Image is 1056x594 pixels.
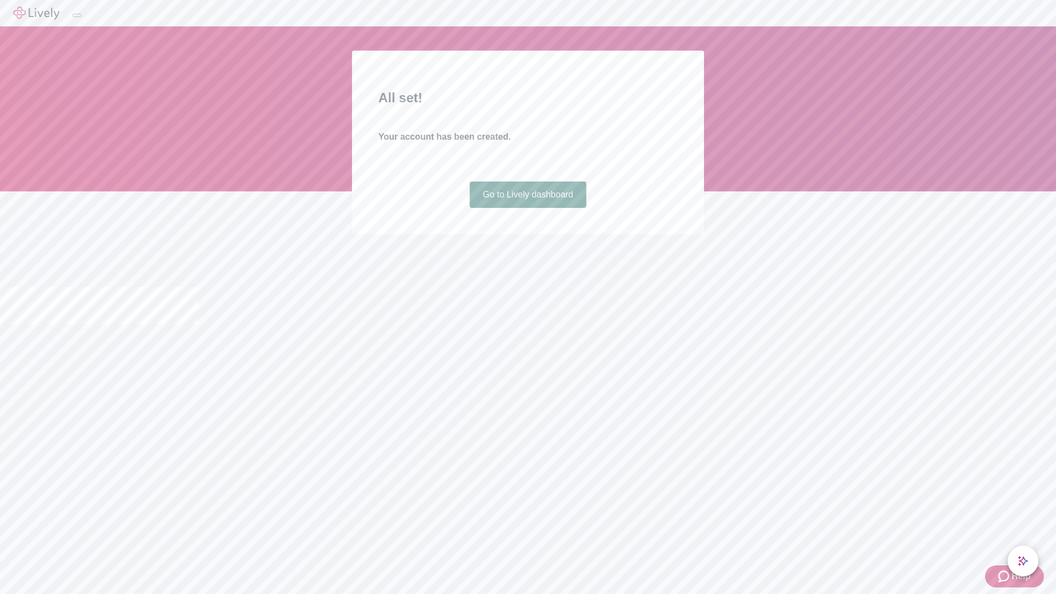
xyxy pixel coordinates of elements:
[1011,570,1031,583] span: Help
[1018,555,1028,566] svg: Lively AI Assistant
[998,570,1011,583] svg: Zendesk support icon
[1008,546,1038,576] button: chat
[378,88,678,108] h2: All set!
[73,14,81,17] button: Log out
[985,565,1044,587] button: Zendesk support iconHelp
[13,7,59,20] img: Lively
[470,182,587,208] a: Go to Lively dashboard
[378,130,678,144] h4: Your account has been created.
